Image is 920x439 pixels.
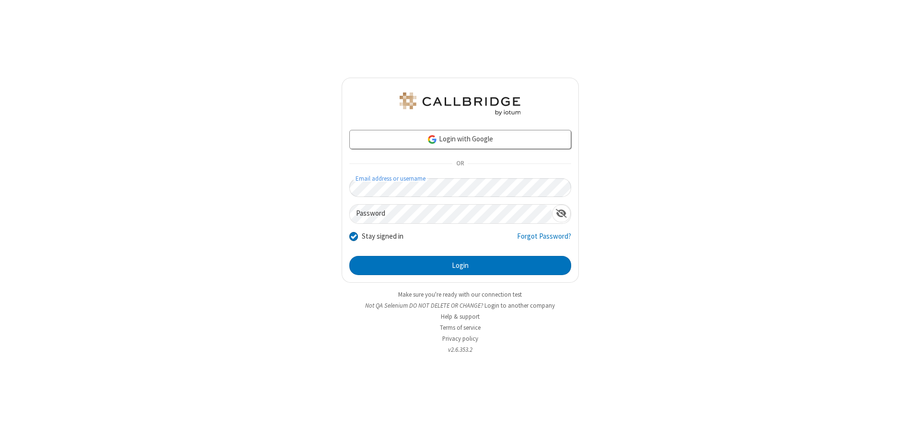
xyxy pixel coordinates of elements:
img: google-icon.png [427,134,437,145]
a: Help & support [441,312,480,321]
a: Terms of service [440,323,481,332]
a: Login with Google [349,130,571,149]
iframe: Chat [896,414,913,432]
img: QA Selenium DO NOT DELETE OR CHANGE [398,92,522,116]
button: Login to another company [484,301,555,310]
label: Stay signed in [362,231,403,242]
button: Login [349,256,571,275]
li: Not QA Selenium DO NOT DELETE OR CHANGE? [342,301,579,310]
a: Forgot Password? [517,231,571,249]
input: Email address or username [349,178,571,197]
span: OR [452,157,468,171]
div: Show password [552,205,571,222]
li: v2.6.353.2 [342,345,579,354]
a: Privacy policy [442,335,478,343]
a: Make sure you're ready with our connection test [398,290,522,299]
input: Password [350,205,552,223]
